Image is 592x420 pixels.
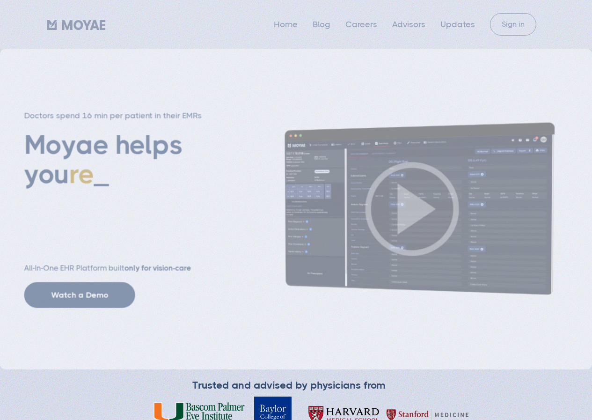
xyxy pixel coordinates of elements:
[24,282,135,308] a: Watch a Demo
[192,379,386,392] div: Trusted and advised by physicians from
[24,130,236,246] h1: Moyae helps you
[440,20,475,29] a: Updates
[257,121,568,296] img: Patient history screenshot
[47,20,105,29] img: Moyae Logo
[345,20,377,29] a: Careers
[24,110,236,121] h3: Doctors spend 16 min per patient in their EMRs
[47,17,105,31] a: home
[274,20,298,29] a: Home
[392,20,425,29] a: Advisors
[94,159,109,189] span: _
[24,263,236,273] h2: All-In-One EHR Platform built
[124,263,191,272] strong: only for vision-care
[69,159,94,189] span: re
[313,20,330,29] a: Blog
[490,13,536,36] a: Sign in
